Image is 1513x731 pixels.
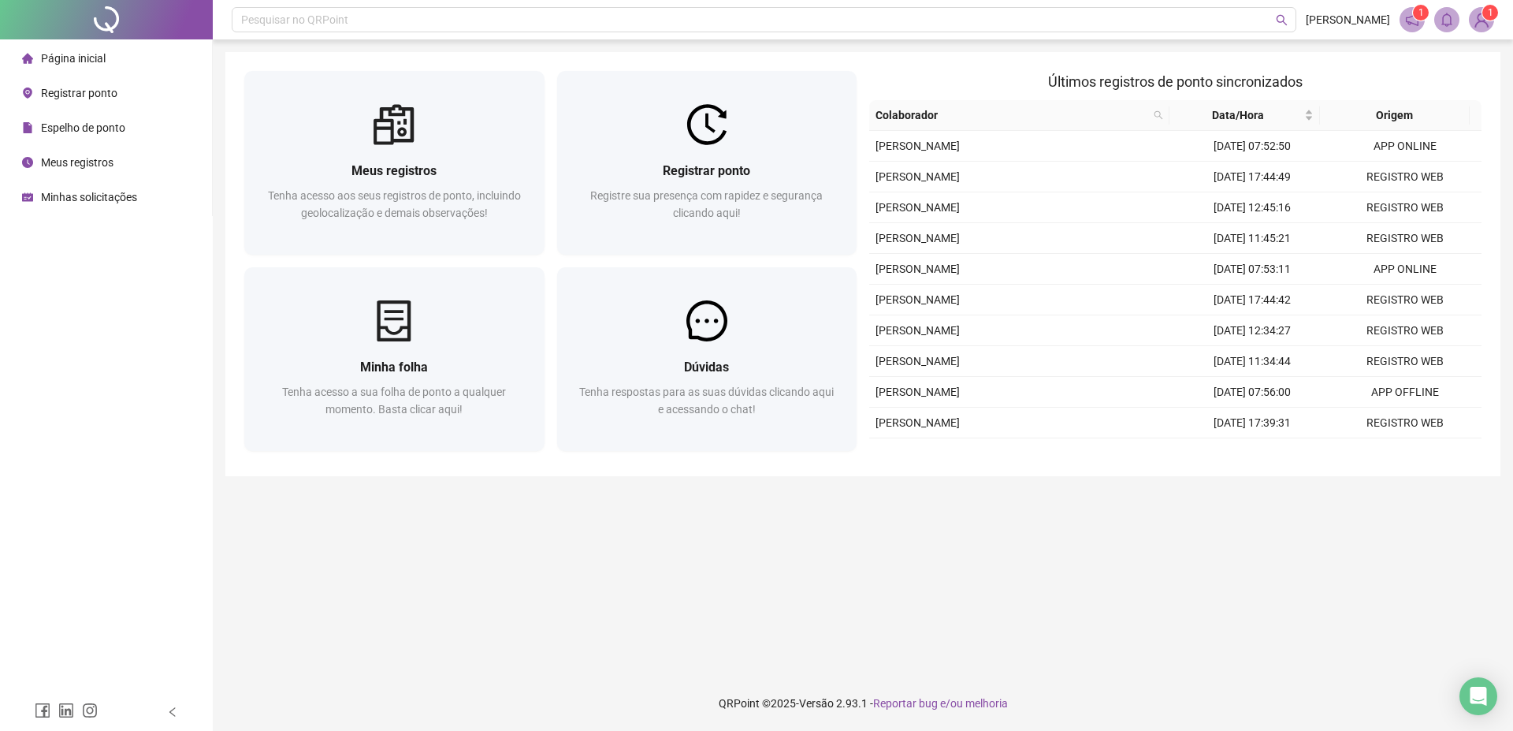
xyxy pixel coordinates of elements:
span: Minhas solicitações [41,191,137,203]
a: Minha folhaTenha acesso a sua folha de ponto a qualquer momento. Basta clicar aqui! [244,267,545,451]
div: Open Intercom Messenger [1459,677,1497,715]
span: Minha folha [360,360,428,375]
span: clock-circle [22,157,33,168]
span: schedule [22,192,33,203]
span: [PERSON_NAME] [875,263,960,275]
span: Página inicial [41,52,106,65]
td: REGISTRO WEB [1329,438,1481,469]
td: [DATE] 12:45:16 [1176,192,1329,223]
td: REGISTRO WEB [1329,285,1481,315]
span: notification [1405,13,1419,27]
td: [DATE] 12:34:27 [1176,315,1329,346]
span: [PERSON_NAME] [875,355,960,367]
span: Versão [799,697,834,710]
th: Origem [1320,100,1470,131]
sup: 1 [1413,5,1429,21]
span: Colaborador [875,106,1147,124]
sup: Atualize o seu contato no menu Meus Dados [1482,5,1498,21]
span: Registrar ponto [663,163,750,178]
td: [DATE] 07:52:50 [1176,131,1329,162]
td: REGISTRO WEB [1329,223,1481,254]
span: search [1276,14,1288,26]
td: APP ONLINE [1329,131,1481,162]
a: Meus registrosTenha acesso aos seus registros de ponto, incluindo geolocalização e demais observa... [244,71,545,255]
td: [DATE] 07:53:11 [1176,254,1329,285]
td: APP ONLINE [1329,254,1481,285]
span: [PERSON_NAME] [875,293,960,306]
td: [DATE] 12:36:06 [1176,438,1329,469]
span: Meus registros [351,163,437,178]
span: Reportar bug e/ou melhoria [873,697,1008,710]
td: APP OFFLINE [1329,377,1481,408]
span: [PERSON_NAME] [875,140,960,152]
td: [DATE] 17:44:49 [1176,162,1329,192]
td: [DATE] 11:34:44 [1176,346,1329,377]
td: [DATE] 07:56:00 [1176,377,1329,408]
span: environment [22,88,33,99]
a: Registrar pontoRegistre sua presença com rapidez e segurança clicando aqui! [557,71,857,255]
span: [PERSON_NAME] [875,386,960,398]
td: [DATE] 11:45:21 [1176,223,1329,254]
span: 1 [1418,7,1424,18]
footer: QRPoint © 2025 - 2.93.1 - [213,676,1513,731]
span: file [22,122,33,133]
span: Registre sua presença com rapidez e segurança clicando aqui! [590,189,823,219]
td: REGISTRO WEB [1329,162,1481,192]
a: DúvidasTenha respostas para as suas dúvidas clicando aqui e acessando o chat! [557,267,857,451]
td: [DATE] 17:39:31 [1176,408,1329,438]
span: search [1154,110,1163,120]
span: [PERSON_NAME] [1306,11,1390,28]
span: Últimos registros de ponto sincronizados [1048,73,1303,90]
span: Meus registros [41,156,113,169]
span: home [22,53,33,64]
span: [PERSON_NAME] [875,232,960,244]
span: [PERSON_NAME] [875,170,960,183]
img: 93397 [1470,8,1493,32]
span: search [1151,103,1166,127]
span: linkedin [58,703,74,718]
span: 1 [1488,7,1493,18]
span: Dúvidas [684,360,729,375]
span: facebook [35,703,50,718]
span: [PERSON_NAME] [875,201,960,214]
td: REGISTRO WEB [1329,346,1481,377]
span: Tenha acesso aos seus registros de ponto, incluindo geolocalização e demais observações! [268,189,521,219]
span: [PERSON_NAME] [875,324,960,337]
span: left [167,707,178,718]
td: REGISTRO WEB [1329,315,1481,346]
span: instagram [82,703,98,718]
td: [DATE] 17:44:42 [1176,285,1329,315]
span: Registrar ponto [41,87,117,99]
span: Data/Hora [1176,106,1301,124]
th: Data/Hora [1169,100,1320,131]
span: Tenha respostas para as suas dúvidas clicando aqui e acessando o chat! [579,386,834,416]
td: REGISTRO WEB [1329,192,1481,223]
span: Tenha acesso a sua folha de ponto a qualquer momento. Basta clicar aqui! [282,386,506,416]
span: bell [1440,13,1454,27]
td: REGISTRO WEB [1329,408,1481,438]
span: Espelho de ponto [41,121,125,134]
span: [PERSON_NAME] [875,416,960,429]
